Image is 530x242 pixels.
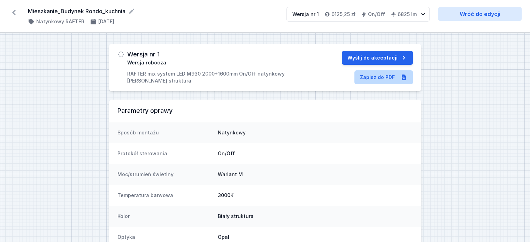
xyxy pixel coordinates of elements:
dt: Optyka [117,234,212,241]
button: Wyślij do akceptacji [342,51,413,65]
h4: 6125,25 zł [331,11,355,18]
h4: [DATE] [98,18,114,25]
button: Edytuj nazwę projektu [128,8,135,15]
div: Wersja nr 1 [292,11,319,18]
span: Wersja robocza [127,59,166,66]
dd: Biały struktura [218,213,413,220]
p: RAFTER mix system LED M930 2000+1600mm On/Off natynkowy [PERSON_NAME] struktura [127,70,314,84]
dd: Natynkowy [218,129,413,136]
dt: Sposób montażu [117,129,212,136]
dt: Moc/strumień świetlny [117,171,212,178]
h4: Natynkowy RAFTER [36,18,84,25]
button: Wersja nr 16125,25 złOn/Off6825 lm [286,7,430,22]
h4: 6825 lm [398,11,417,18]
dt: Protokół sterowania [117,150,212,157]
h3: Parametry oprawy [117,107,413,115]
form: Mieszkanie_Budynek Rondo_kuchnia [28,7,278,15]
dd: Wariant M [218,171,413,178]
a: Zapisz do PDF [354,70,413,84]
h3: Wersja nr 1 [127,51,160,58]
dd: 3000K [218,192,413,199]
dd: On/Off [218,150,413,157]
dt: Kolor [117,213,212,220]
img: draft.svg [117,51,124,58]
dt: Temperatura barwowa [117,192,212,199]
a: Wróć do edycji [438,7,522,21]
h4: On/Off [368,11,385,18]
dd: Opal [218,234,413,241]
